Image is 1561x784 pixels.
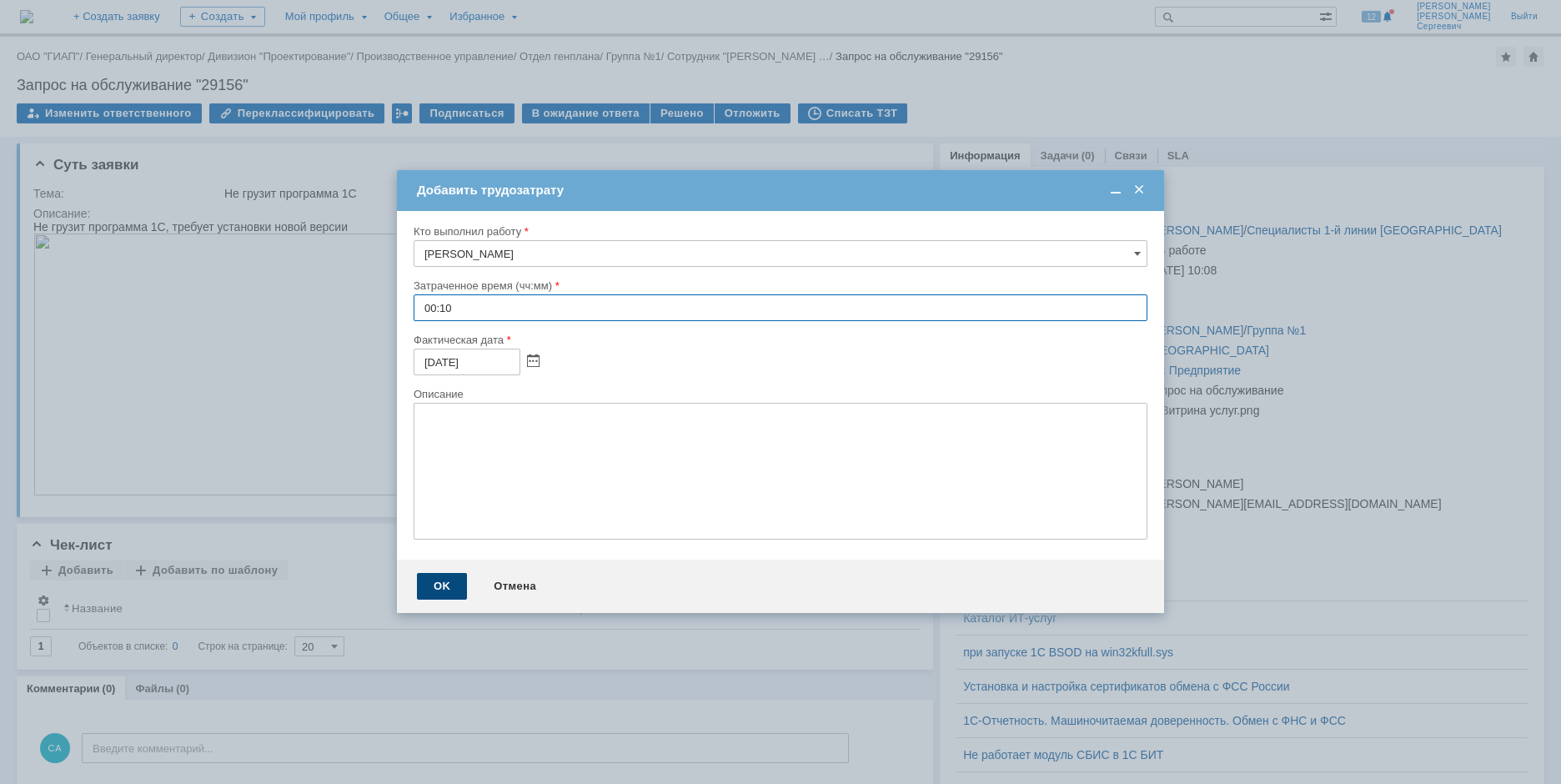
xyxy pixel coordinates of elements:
[1107,183,1124,198] span: Свернуть (Ctrl + M)
[414,226,1144,237] div: Кто выполнил работу
[1131,183,1147,198] span: Закрыть
[414,389,1144,400] div: Описание
[417,183,1147,198] div: Добавить трудозатрату
[414,334,1144,345] div: Фактическая дата
[414,280,1144,291] div: Затраченное время (чч:мм)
